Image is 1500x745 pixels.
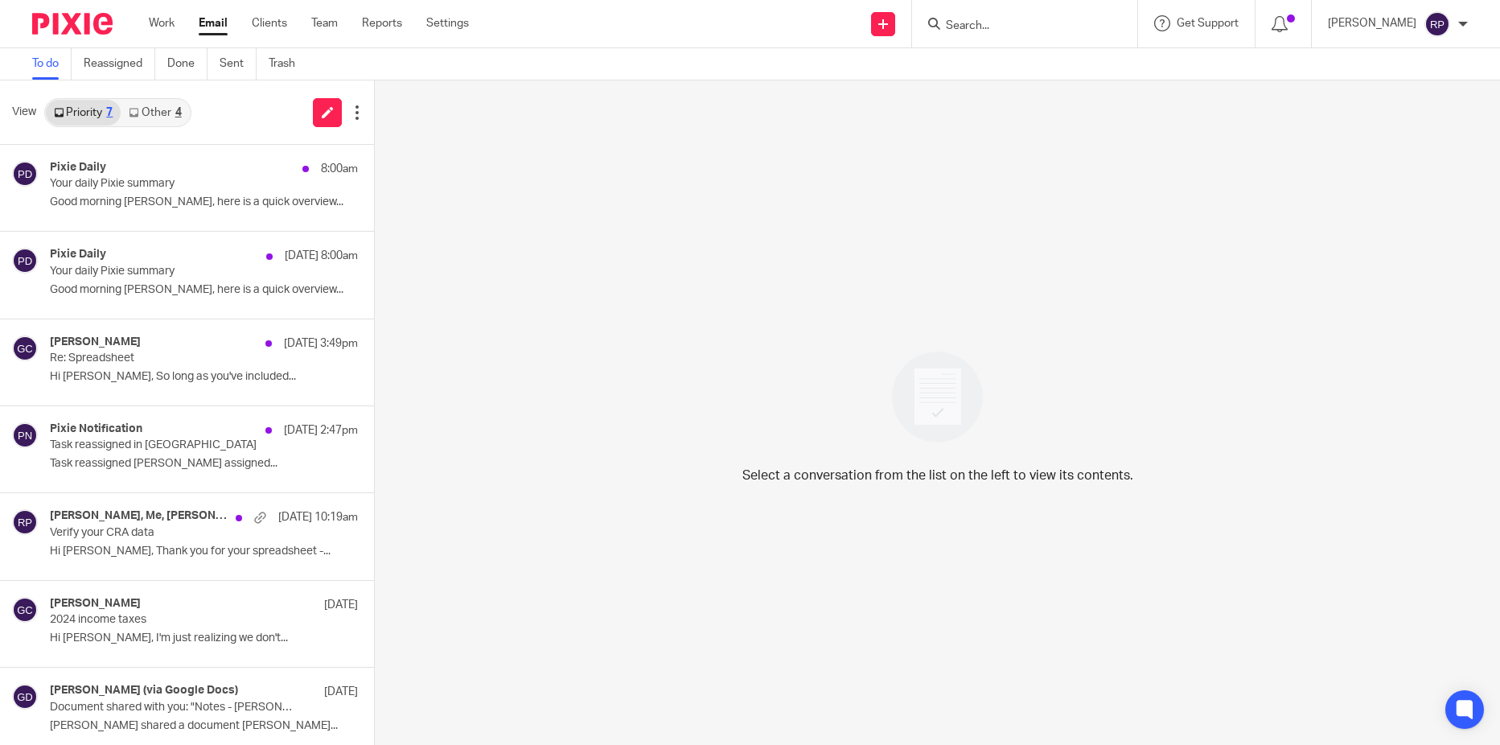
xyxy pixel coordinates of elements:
a: To do [32,48,72,80]
p: [DATE] 8:00am [285,248,358,264]
a: Sent [220,48,257,80]
h4: [PERSON_NAME] (via Google Docs) [50,684,238,698]
p: Hi [PERSON_NAME], So long as you've included... [50,370,358,384]
a: Other4 [121,100,189,126]
a: Clients [252,15,287,31]
span: Get Support [1177,18,1239,29]
a: Reassigned [84,48,155,80]
p: [DATE] [324,684,358,700]
img: svg%3E [12,422,38,448]
a: Reports [362,15,402,31]
p: Select a conversation from the list on the left to view its contents. [742,466,1133,485]
img: Pixie [32,13,113,35]
p: [DATE] 10:19am [278,509,358,525]
p: Task reassigned [PERSON_NAME] assigned... [50,457,358,471]
img: svg%3E [12,684,38,710]
p: [PERSON_NAME] shared a document [PERSON_NAME]... [50,719,358,733]
h4: [PERSON_NAME], Me, [PERSON_NAME] [50,509,228,523]
img: svg%3E [1424,11,1450,37]
p: Your daily Pixie summary [50,265,297,278]
p: [PERSON_NAME] [1328,15,1416,31]
img: svg%3E [12,509,38,535]
p: Hi [PERSON_NAME], I'm just realizing we don't... [50,632,358,645]
div: 4 [175,107,182,118]
p: Task reassigned in [GEOGRAPHIC_DATA] [50,438,297,452]
img: svg%3E [12,335,38,361]
p: Good morning [PERSON_NAME], here is a quick overview... [50,283,358,297]
a: Team [311,15,338,31]
p: Document shared with you: "Notes - [PERSON_NAME] and [PERSON_NAME]" [50,701,297,714]
input: Search [944,19,1089,34]
h4: Pixie Daily [50,161,106,175]
p: Re: Spreadsheet [50,352,297,365]
p: [DATE] 2:47pm [284,422,358,438]
a: Trash [269,48,307,80]
img: svg%3E [12,248,38,274]
p: Your daily Pixie summary [50,177,297,191]
span: View [12,104,36,121]
img: svg%3E [12,597,38,623]
h4: [PERSON_NAME] [50,335,141,349]
h4: [PERSON_NAME] [50,597,141,611]
div: 7 [106,107,113,118]
img: image [882,341,993,453]
a: Settings [426,15,469,31]
p: Good morning [PERSON_NAME], here is a quick overview... [50,196,358,209]
p: [DATE] [324,597,358,613]
p: 8:00am [321,161,358,177]
a: Email [199,15,228,31]
h4: Pixie Daily [50,248,106,261]
h4: Pixie Notification [50,422,142,436]
img: svg%3E [12,161,38,187]
p: Verify your CRA data [50,526,297,540]
p: [DATE] 3:49pm [284,335,358,352]
a: Done [167,48,208,80]
p: Hi [PERSON_NAME], Thank you for your spreadsheet -... [50,545,358,558]
a: Priority7 [46,100,121,126]
a: Work [149,15,175,31]
p: 2024 income taxes [50,613,297,627]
